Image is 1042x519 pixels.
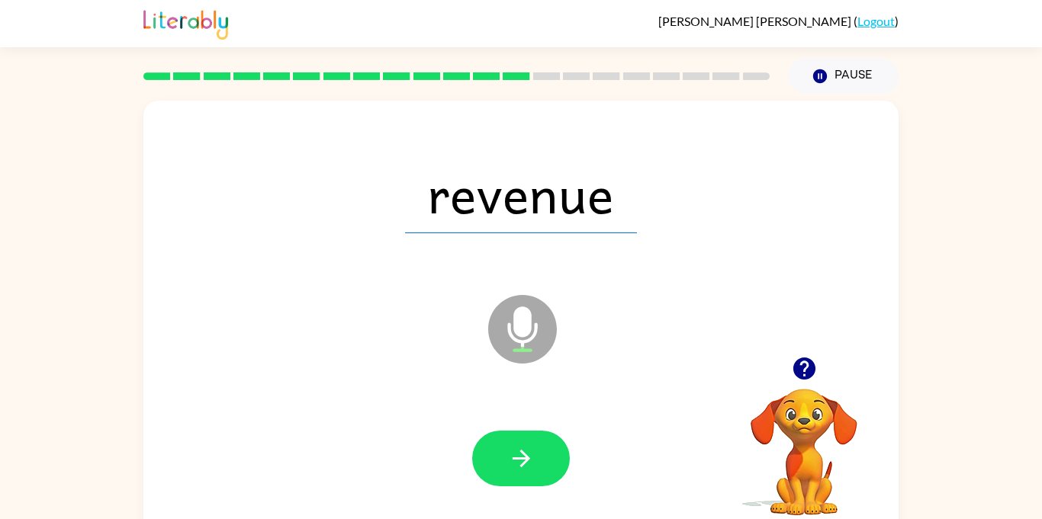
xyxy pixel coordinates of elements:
[788,59,899,94] button: Pause
[658,14,854,28] span: [PERSON_NAME] [PERSON_NAME]
[658,14,899,28] div: ( )
[405,154,637,233] span: revenue
[728,365,880,517] video: Your browser must support playing .mp4 files to use Literably. Please try using another browser.
[143,6,228,40] img: Literably
[857,14,895,28] a: Logout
